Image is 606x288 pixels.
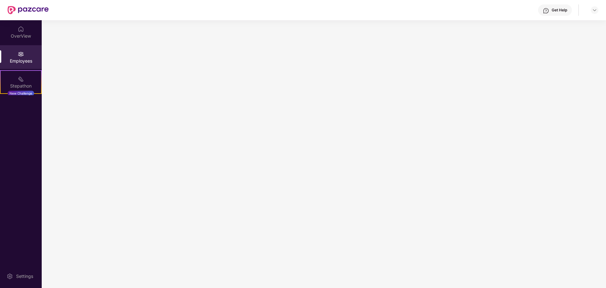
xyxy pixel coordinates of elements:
[552,8,567,13] div: Get Help
[18,76,24,82] img: svg+xml;base64,PHN2ZyB4bWxucz0iaHR0cDovL3d3dy53My5vcmcvMjAwMC9zdmciIHdpZHRoPSIyMSIgaGVpZ2h0PSIyMC...
[7,273,13,279] img: svg+xml;base64,PHN2ZyBpZD0iU2V0dGluZy0yMHgyMCIgeG1sbnM9Imh0dHA6Ly93d3cudzMub3JnLzIwMDAvc3ZnIiB3aW...
[8,6,49,14] img: New Pazcare Logo
[18,51,24,57] img: svg+xml;base64,PHN2ZyBpZD0iRW1wbG95ZWVzIiB4bWxucz0iaHR0cDovL3d3dy53My5vcmcvMjAwMC9zdmciIHdpZHRoPS...
[1,83,41,89] div: Stepathon
[18,26,24,32] img: svg+xml;base64,PHN2ZyBpZD0iSG9tZSIgeG1sbnM9Imh0dHA6Ly93d3cudzMub3JnLzIwMDAvc3ZnIiB3aWR0aD0iMjAiIG...
[14,273,35,279] div: Settings
[543,8,549,14] img: svg+xml;base64,PHN2ZyBpZD0iSGVscC0zMngzMiIgeG1sbnM9Imh0dHA6Ly93d3cudzMub3JnLzIwMDAvc3ZnIiB3aWR0aD...
[592,8,597,13] img: svg+xml;base64,PHN2ZyBpZD0iRHJvcGRvd24tMzJ4MzIiIHhtbG5zPSJodHRwOi8vd3d3LnczLm9yZy8yMDAwL3N2ZyIgd2...
[8,91,34,96] div: New Challenge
